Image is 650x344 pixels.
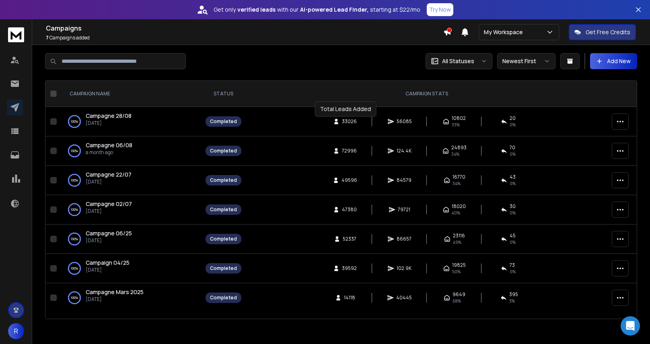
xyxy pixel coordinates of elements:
[86,259,130,266] span: Campaign 04/25
[342,118,357,125] span: 33026
[509,298,515,304] span: 3 %
[210,206,237,213] div: Completed
[246,81,607,107] th: CAMPAIGN STATS
[60,107,201,136] td: 100%Campagne 28/08[DATE]
[569,24,636,40] button: Get Free Credits
[86,112,132,119] span: Campagne 28/08
[46,23,443,33] h1: Campaigns
[343,236,356,242] span: 52337
[452,262,466,268] span: 19825
[510,233,516,239] span: 45
[442,57,474,65] p: All Statuses
[453,298,461,304] span: 68 %
[509,291,518,298] span: 395
[397,177,411,183] span: 84579
[300,6,368,14] strong: AI-powered Lead Finder,
[210,295,237,301] div: Completed
[510,239,516,245] span: 0 %
[342,265,357,272] span: 39592
[453,291,465,298] span: 9649
[342,148,357,154] span: 72996
[510,180,516,187] span: 0 %
[86,149,132,156] p: a month ago
[397,236,411,242] span: 86657
[86,120,132,126] p: [DATE]
[453,180,461,187] span: 34 %
[452,210,460,216] span: 40 %
[397,265,411,272] span: 102.9K
[210,118,237,125] div: Completed
[210,177,237,183] div: Completed
[429,6,451,14] p: Try Now
[586,28,630,36] p: Get Free Credits
[510,262,515,268] span: 73
[341,177,357,183] span: 49596
[60,136,201,166] td: 100%Campagne 06/08a month ago
[510,203,516,210] span: 30
[344,295,355,301] span: 14118
[60,166,201,195] td: 100%Campagne 22/07[DATE]
[71,117,78,126] p: 100 %
[86,200,132,208] a: Campagne 02/07
[452,122,460,128] span: 33 %
[510,144,515,151] span: 70
[396,295,412,301] span: 40445
[452,268,461,275] span: 50 %
[201,81,246,107] th: STATUS
[590,53,637,69] button: Add New
[397,148,411,154] span: 124.4K
[86,259,130,267] a: Campaign 04/25
[86,208,132,214] p: [DATE]
[210,236,237,242] div: Completed
[510,210,516,216] span: 0 %
[210,148,237,154] div: Completed
[452,203,466,210] span: 18020
[510,268,516,275] span: 0 %
[71,264,78,272] p: 100 %
[427,3,453,16] button: Try Now
[71,206,78,214] p: 100 %
[86,141,132,149] a: Campagne 06/08
[484,28,526,36] p: My Workspace
[453,239,461,245] span: 49 %
[451,144,467,151] span: 24893
[453,233,465,239] span: 23116
[86,267,130,273] p: [DATE]
[452,115,466,122] span: 10802
[46,35,443,41] p: Campaigns added
[86,171,132,179] a: Campagne 22/07
[86,229,132,237] a: Campagne 06/25
[398,206,410,213] span: 79721
[8,323,24,339] button: R
[397,118,412,125] span: 56085
[8,27,24,42] img: logo
[237,6,276,14] strong: verified leads
[71,294,78,302] p: 100 %
[510,122,516,128] span: 0 %
[214,6,420,14] p: Get only with our starting at $22/mo
[71,147,78,155] p: 100 %
[510,151,516,157] span: 0 %
[86,171,132,178] span: Campagne 22/07
[86,112,132,120] a: Campagne 28/08
[86,179,132,185] p: [DATE]
[46,34,49,41] span: 7
[497,53,555,69] button: Newest First
[86,237,132,244] p: [DATE]
[210,265,237,272] div: Completed
[315,101,376,117] div: Total Leads Added
[71,176,78,184] p: 100 %
[60,195,201,225] td: 100%Campagne 02/07[DATE]
[510,115,516,122] span: 20
[510,174,516,180] span: 43
[71,235,78,243] p: 100 %
[342,206,357,213] span: 47380
[86,296,144,303] p: [DATE]
[60,283,201,313] td: 100%Campagne Mars 2025[DATE]
[86,288,144,296] a: Campagne Mars 2025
